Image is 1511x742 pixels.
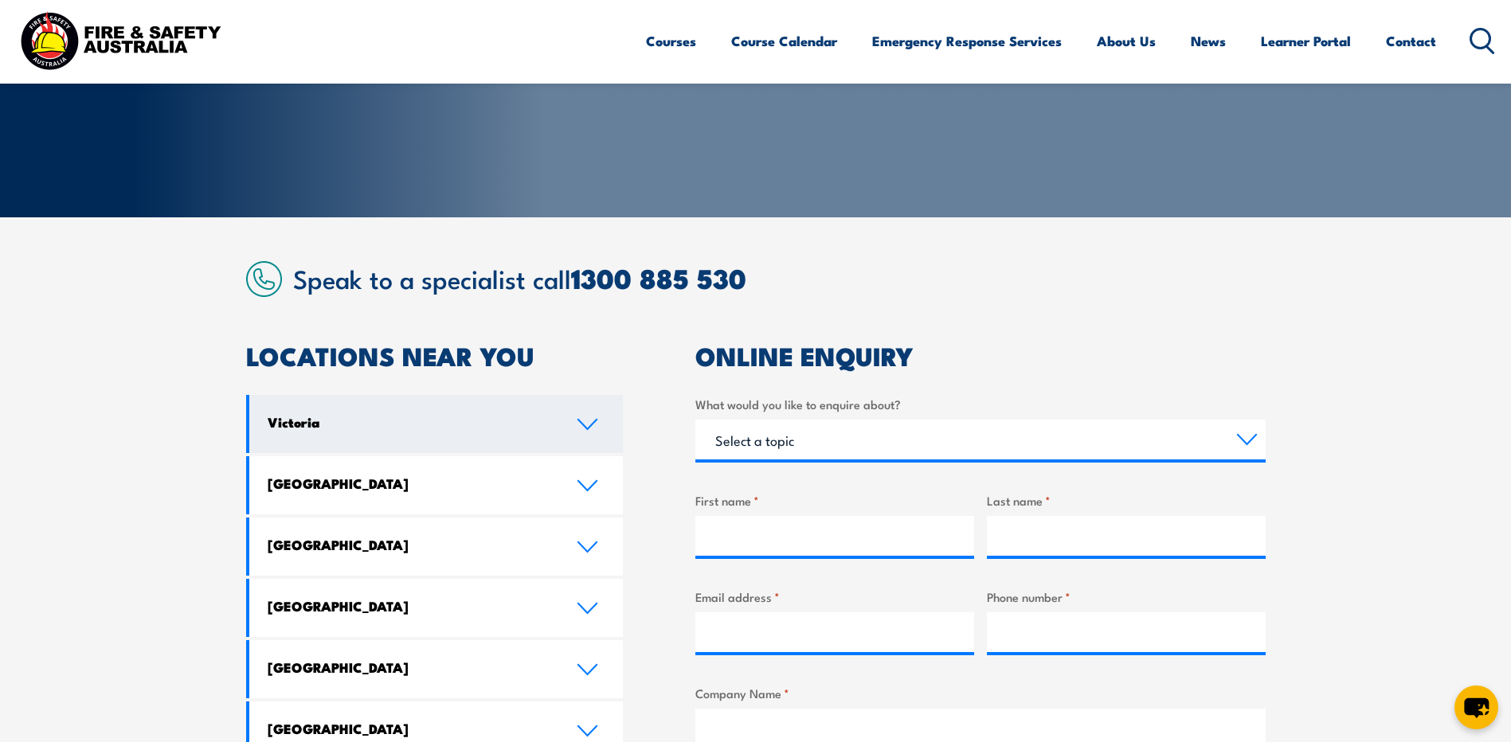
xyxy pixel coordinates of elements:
label: Company Name [695,684,1266,702]
a: Emergency Response Services [872,20,1062,62]
label: Phone number [987,588,1266,606]
h2: LOCATIONS NEAR YOU [246,344,624,366]
h2: ONLINE ENQUIRY [695,344,1266,366]
a: [GEOGRAPHIC_DATA] [249,579,624,637]
h4: Victoria [268,413,553,431]
a: Victoria [249,395,624,453]
h4: [GEOGRAPHIC_DATA] [268,474,553,492]
h4: [GEOGRAPHIC_DATA] [268,720,553,737]
a: [GEOGRAPHIC_DATA] [249,456,624,514]
h4: [GEOGRAPHIC_DATA] [268,536,553,553]
h2: Speak to a specialist call [293,264,1266,292]
a: [GEOGRAPHIC_DATA] [249,640,624,698]
a: About Us [1097,20,1156,62]
a: Learner Portal [1261,20,1351,62]
a: 1300 885 530 [571,256,746,299]
label: First name [695,491,974,510]
label: What would you like to enquire about? [695,395,1266,413]
a: News [1191,20,1226,62]
label: Email address [695,588,974,606]
h4: [GEOGRAPHIC_DATA] [268,597,553,615]
button: chat-button [1454,685,1498,729]
a: Courses [646,20,696,62]
h4: [GEOGRAPHIC_DATA] [268,658,553,676]
a: Course Calendar [731,20,837,62]
a: [GEOGRAPHIC_DATA] [249,517,624,576]
label: Last name [987,491,1266,510]
a: Contact [1386,20,1436,62]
